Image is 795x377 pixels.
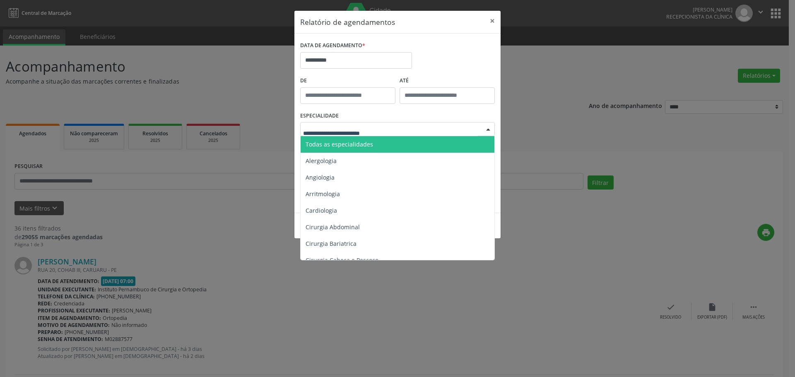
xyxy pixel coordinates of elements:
label: DATA DE AGENDAMENTO [300,39,365,52]
label: ESPECIALIDADE [300,110,339,122]
span: Angiologia [306,173,335,181]
span: Cirurgia Bariatrica [306,240,357,247]
span: Cardiologia [306,207,337,214]
label: ATÉ [400,74,495,87]
span: Alergologia [306,157,337,165]
span: Arritmologia [306,190,340,198]
label: De [300,74,395,87]
span: Cirurgia Cabeça e Pescoço [306,256,378,264]
button: Close [484,11,501,31]
h5: Relatório de agendamentos [300,17,395,27]
span: Todas as especialidades [306,140,373,148]
span: Cirurgia Abdominal [306,223,360,231]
